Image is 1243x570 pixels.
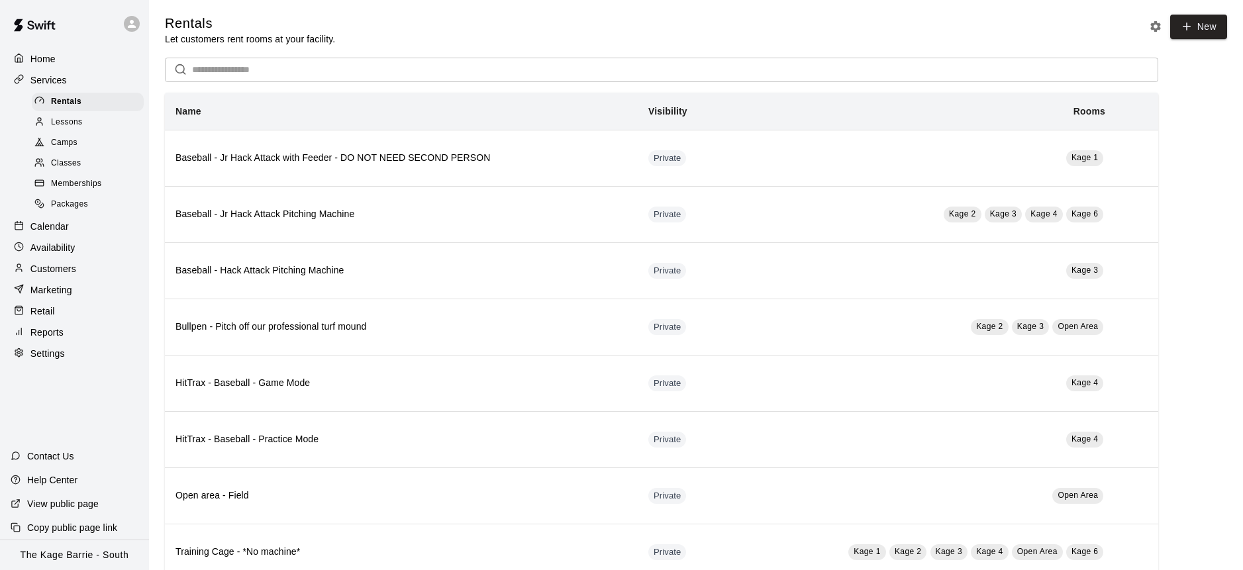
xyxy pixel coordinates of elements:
h6: HitTrax - Baseball - Practice Mode [175,432,627,447]
h6: Baseball - Jr Hack Attack with Feeder - DO NOT NEED SECOND PERSON [175,151,627,166]
span: Packages [51,198,88,211]
a: Home [11,49,138,69]
a: Classes [32,154,149,174]
p: Reports [30,326,64,339]
h6: Bullpen - Pitch off our professional turf mound [175,320,627,334]
b: Name [175,106,201,117]
div: This service is hidden, and can only be accessed via a direct link [648,207,687,222]
span: Camps [51,136,77,150]
span: Private [648,490,687,502]
a: Calendar [11,216,138,236]
p: Availability [30,241,75,254]
span: Kage 4 [1071,434,1098,444]
p: Help Center [27,473,77,487]
span: Kage 1 [1071,153,1098,162]
a: Settings [11,344,138,363]
span: Kage 3 [1017,322,1044,331]
p: Let customers rent rooms at your facility. [165,32,335,46]
span: Kage 6 [1071,547,1098,556]
span: Private [648,321,687,334]
p: Retail [30,305,55,318]
span: Kage 1 [854,547,880,556]
span: Kage 2 [976,322,1003,331]
div: Classes [32,154,144,173]
p: Calendar [30,220,69,233]
span: Private [648,546,687,559]
a: Reports [11,322,138,342]
p: Settings [30,347,65,360]
b: Visibility [648,106,687,117]
h5: Rentals [165,15,335,32]
div: This service is hidden, and can only be accessed via a direct link [648,544,687,560]
div: This service is hidden, and can only be accessed via a direct link [648,488,687,504]
p: Customers [30,262,76,275]
a: Availability [11,238,138,258]
a: Retail [11,301,138,321]
span: Private [648,434,687,446]
span: Open Area [1058,322,1098,331]
span: Private [648,209,687,221]
div: Memberships [32,175,144,193]
span: Kage 3 [1071,265,1098,275]
span: Lessons [51,116,83,129]
p: The Kage Barrie - South [21,548,129,562]
span: Classes [51,157,81,170]
h6: Baseball - Jr Hack Attack Pitching Machine [175,207,627,222]
span: Kage 2 [949,209,975,218]
button: Rental settings [1146,17,1166,36]
div: This service is hidden, and can only be accessed via a direct link [648,432,687,448]
span: Memberships [51,177,101,191]
a: New [1170,15,1227,39]
b: Rooms [1073,106,1105,117]
a: Packages [32,195,149,215]
span: Kage 3 [990,209,1017,218]
span: Private [648,152,687,165]
h6: Baseball - Hack Attack Pitching Machine [175,263,627,278]
span: Kage 4 [1071,378,1098,387]
span: Kage 3 [936,547,962,556]
p: Copy public page link [27,521,117,534]
p: View public page [27,497,99,510]
div: Rentals [32,93,144,111]
div: Lessons [32,113,144,132]
a: Rentals [32,91,149,112]
span: Private [648,265,687,277]
span: Kage 4 [976,547,1003,556]
span: Rentals [51,95,81,109]
h6: HitTrax - Baseball - Game Mode [175,376,627,391]
div: This service is hidden, and can only be accessed via a direct link [648,263,687,279]
p: Marketing [30,283,72,297]
span: Private [648,377,687,390]
p: Contact Us [27,450,74,463]
p: Services [30,73,67,87]
div: This service is hidden, and can only be accessed via a direct link [648,375,687,391]
a: Lessons [32,112,149,132]
div: This service is hidden, and can only be accessed via a direct link [648,319,687,335]
span: Kage 2 [895,547,921,556]
a: Marketing [11,280,138,300]
span: Open Area [1058,491,1098,500]
div: Packages [32,195,144,214]
p: Home [30,52,56,66]
a: Memberships [32,174,149,195]
span: Open Area [1017,547,1058,556]
a: Customers [11,259,138,279]
a: Services [11,70,138,90]
div: Camps [32,134,144,152]
a: Camps [32,133,149,154]
h6: Training Cage - *No machine* [175,545,627,559]
span: Kage 4 [1030,209,1057,218]
div: This service is hidden, and can only be accessed via a direct link [648,150,687,166]
h6: Open area - Field [175,489,627,503]
span: Kage 6 [1071,209,1098,218]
